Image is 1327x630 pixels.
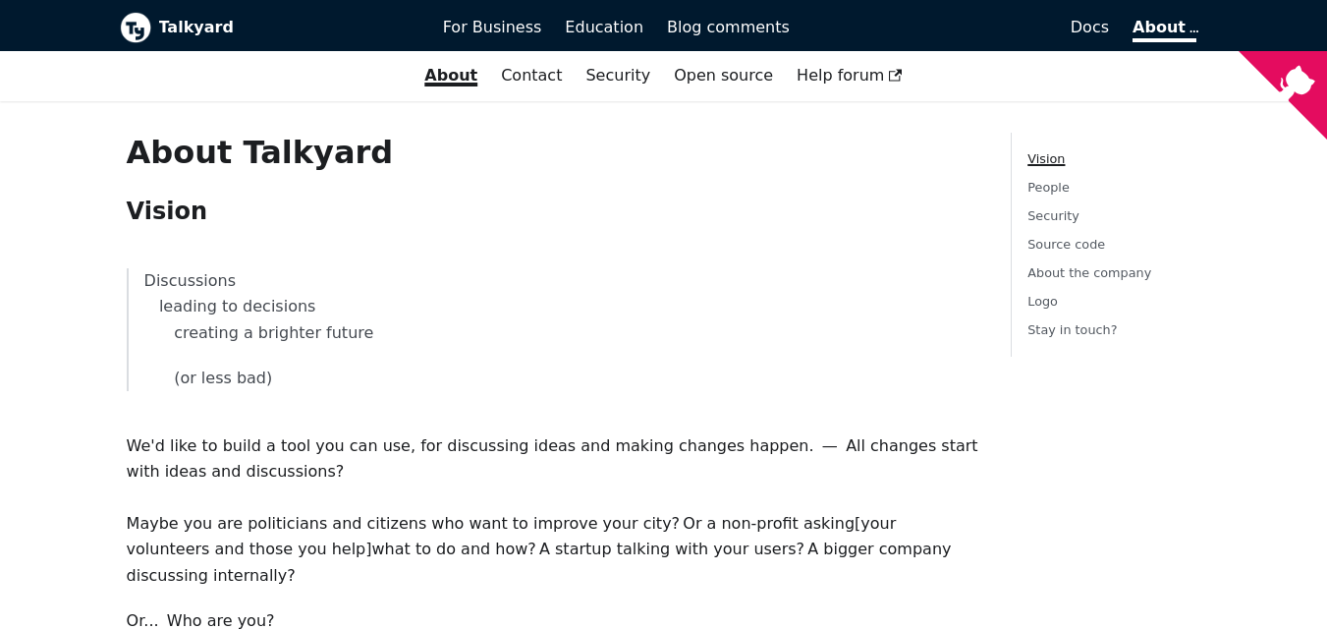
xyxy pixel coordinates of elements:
span: Blog comments [667,18,790,36]
a: Security [1027,208,1079,223]
p: (or less bad) [144,366,965,391]
a: About the company [1027,265,1151,280]
a: Contact [489,59,574,92]
a: Help forum [785,59,914,92]
a: Source code [1027,237,1105,252]
a: People [1027,180,1070,195]
a: Open source [662,59,785,92]
span: Education [565,18,643,36]
a: For Business [431,11,554,44]
p: Discussions leading to decisions creating a brighter future [144,268,965,346]
a: Education [553,11,655,44]
a: About [1133,18,1195,42]
span: Help forum [797,66,903,85]
h2: Vision [127,197,980,226]
a: Blog comments [655,11,802,44]
img: Talkyard logo [120,12,151,43]
p: Maybe you are politicians and citizens who want to improve your city? Or a non-profit asking [you... [127,511,980,589]
a: About [413,59,489,92]
span: Docs [1071,18,1109,36]
a: Docs [802,11,1121,44]
a: Logo [1027,294,1058,309]
h1: About Talkyard [127,133,980,172]
a: Vision [1027,151,1065,166]
a: Security [574,59,662,92]
a: Talkyard logoTalkyard [120,12,415,43]
b: Talkyard [159,15,415,40]
a: Stay in touch? [1027,322,1117,337]
span: For Business [443,18,542,36]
